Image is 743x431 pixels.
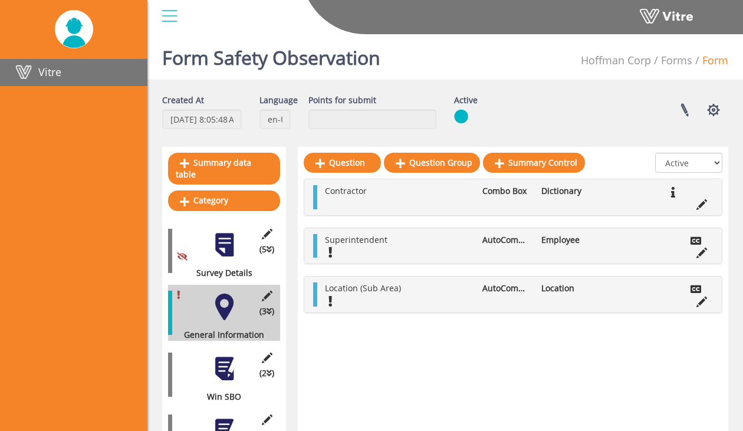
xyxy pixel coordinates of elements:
[308,94,376,106] label: Points for submit
[304,153,381,173] a: Question
[692,53,728,68] li: Form
[162,29,380,80] h1: Form Safety Observation
[535,185,594,197] li: Dictionary
[259,94,291,106] label: Language
[325,234,387,245] span: Superintendent
[325,185,367,196] span: Contractor
[168,153,280,185] a: Summary data table
[476,282,535,294] li: AutoComplete
[581,53,651,67] span: 210
[535,234,594,246] li: Employee
[454,94,478,106] label: Active
[168,267,271,279] div: Survey Details
[325,282,401,294] span: Location (Sub Area)
[55,11,93,48] img: UserPic.png
[384,153,480,173] a: Question Group
[168,190,280,210] a: Category
[259,367,274,379] span: (2 )
[476,234,535,246] li: AutoComplete
[454,109,468,124] img: yes
[483,153,585,173] a: Summary Control
[535,282,594,294] li: Location
[168,329,271,341] div: General Information
[38,65,61,79] span: Vitre
[476,185,535,197] li: Combo Box
[259,305,274,317] span: (3 )
[259,244,274,255] span: (5 )
[661,53,692,67] a: Forms
[168,391,271,403] div: Win SBO
[162,94,204,106] label: Created At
